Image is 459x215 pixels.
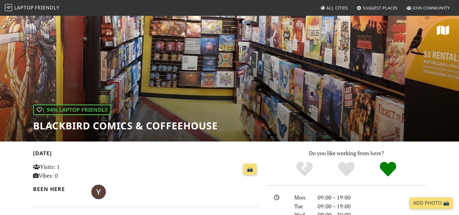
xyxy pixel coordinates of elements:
[314,193,430,202] div: 09:00 – 19:00
[91,185,106,199] img: 4708-yingru.jpg
[326,5,348,11] span: All Cities
[33,150,259,159] h2: [DATE]
[14,4,34,11] span: Laptop
[33,104,111,115] div: | 94% Laptop Friendly
[5,4,12,11] img: LaptopFriendly
[33,162,104,180] p: Visits: 1 Vibes: 0
[318,2,350,13] a: All Cities
[5,3,59,13] a: LaptopFriendly LaptopFriendly
[326,161,367,178] div: Yes
[367,161,409,178] div: Definitely!
[33,186,84,192] h2: Been here
[33,120,218,131] h1: Blackbird Comics & Coffeehouse
[267,149,426,158] p: Do you like working from here?
[284,161,326,178] div: No
[291,202,314,211] div: Tue
[91,188,106,195] span: Yingru Qiu
[35,4,59,11] span: Friendly
[314,202,430,211] div: 09:00 – 19:00
[243,164,257,175] a: 📸
[410,197,453,209] a: Add Photo 📸
[363,5,398,11] span: Suggest Places
[354,2,400,13] a: Suggest Places
[404,2,452,13] a: Join Community
[291,193,314,202] div: Mon
[413,5,450,11] span: Join Community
